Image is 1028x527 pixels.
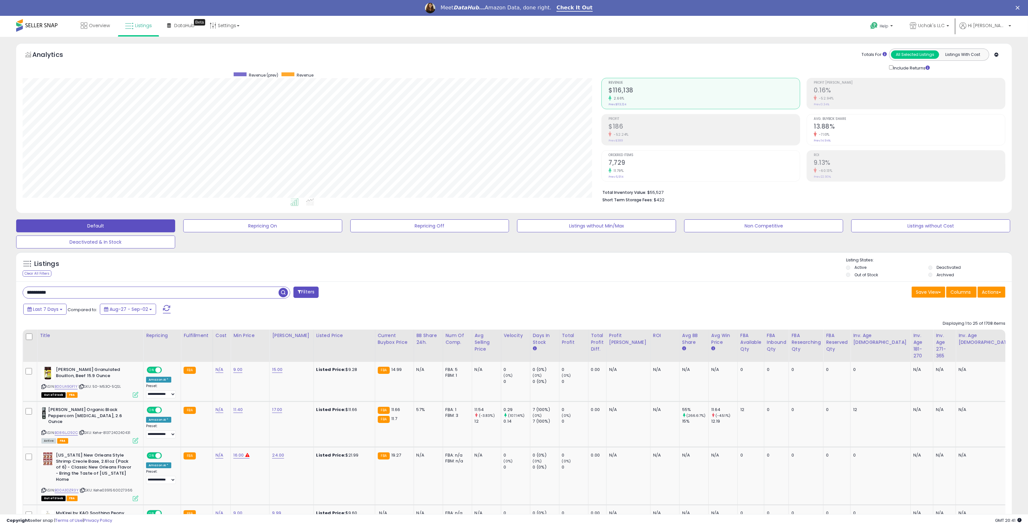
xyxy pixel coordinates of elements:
span: OFF [161,407,171,413]
a: Listings [120,16,157,35]
a: B086LJ292C [55,430,78,436]
div: Clear All Filters [23,270,51,277]
button: Listings without Cost [851,219,1010,232]
span: FBA [67,496,78,501]
div: Num of Comp. [446,332,469,346]
button: Repricing Off [350,219,509,232]
h2: 9.13% [814,159,1005,168]
div: $11.66 [316,407,370,413]
small: FBA [378,416,390,423]
b: Listed Price: [316,406,346,413]
div: FBA: n/a [446,452,467,458]
div: Min Price [233,332,267,339]
small: Prev: 6,914 [609,175,623,179]
div: 0 (0%) [533,379,559,385]
small: Prev: $113,124 [609,102,626,106]
small: FBA [184,367,196,374]
span: ROI [814,153,1005,157]
h2: 0.16% [814,87,1005,95]
small: (266.67%) [686,413,705,418]
label: Active [854,265,866,270]
span: 11.66 [391,406,400,413]
div: FBA Available Qty [740,332,761,353]
div: 12 [475,418,501,424]
div: FBM: 3 [446,413,467,418]
small: FBA [184,510,196,517]
small: FBA [378,367,390,374]
i: DataHub... [453,5,485,11]
span: Profit [PERSON_NAME] [814,81,1005,85]
button: Save View [912,287,945,298]
b: Short Term Storage Fees: [602,197,653,203]
div: N/A [417,510,438,516]
div: Inv. Age [DEMOGRAPHIC_DATA] [853,332,908,346]
span: FBA [67,392,78,398]
div: 0 [767,452,784,458]
button: Last 7 Days [23,304,67,315]
div: 0 [504,464,530,470]
div: 0 (0%) [533,452,559,458]
div: 0 [740,367,759,373]
div: 15% [682,418,708,424]
button: All Selected Listings [891,50,939,59]
div: Cost [216,332,228,339]
small: FBA [184,407,196,414]
h2: 13.88% [814,123,1005,132]
div: Amazon AI * [146,377,171,383]
div: 0 [562,379,588,385]
div: $9.60 [316,510,370,516]
small: (0%) [562,458,571,464]
div: ROI [653,332,677,339]
div: 0 [791,452,818,458]
div: N/A [711,367,733,373]
small: (0%) [562,413,571,418]
div: 0 [826,452,845,458]
div: Title [40,332,141,339]
span: Revenue [609,81,800,85]
span: Compared to: [68,307,97,313]
div: 0 [562,367,588,373]
div: 0 [853,367,906,373]
span: All listings currently available for purchase on Amazon [41,438,56,444]
span: Last 7 Days [33,306,58,312]
div: N/A [711,510,733,516]
a: Hi [PERSON_NAME] [959,22,1011,37]
div: 0 [826,367,845,373]
div: N/A [682,367,704,373]
div: 0 [826,510,845,516]
div: BB Share 24h. [417,332,440,346]
h2: $116,138 [609,87,800,95]
small: Days In Stock. [533,346,537,352]
div: N/A [959,367,1021,373]
span: | SKU: 50-M53O-5QSL [79,384,121,389]
span: | SKU: Kehe0391560027366 [79,488,132,493]
div: Listed Price [316,332,372,339]
b: [PERSON_NAME] Granulated Bouillon, Beef 15.9 Ounce [56,367,134,380]
i: Get Help [870,22,878,30]
span: Ordered Items [609,153,800,157]
div: 0 [562,418,588,424]
small: (0%) [533,373,542,378]
img: 512+oeEVCML._SL40_.jpg [41,367,54,380]
div: 7 (100%) [533,418,559,424]
div: Avg Selling Price [475,332,498,353]
small: Prev: 0.34% [814,102,829,106]
small: (107.14%) [508,413,525,418]
div: 0 (0%) [533,510,559,516]
div: 0 [791,407,818,413]
div: Avg BB Share [682,332,706,346]
a: 24.00 [272,452,284,458]
div: 0 [504,379,530,385]
div: N/A [913,367,928,373]
div: N/A [682,452,704,458]
span: Revenue (prev) [249,72,278,78]
div: N/A [936,510,951,516]
div: 11.54 [475,407,501,413]
span: OFF [161,511,171,516]
img: 41kTD-gXe+L._SL40_.jpg [41,407,47,420]
div: N/A [609,407,645,413]
a: Privacy Policy [84,517,112,523]
div: Profit [PERSON_NAME] [609,332,648,346]
li: $55,527 [602,188,1001,196]
button: Default [16,219,175,232]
